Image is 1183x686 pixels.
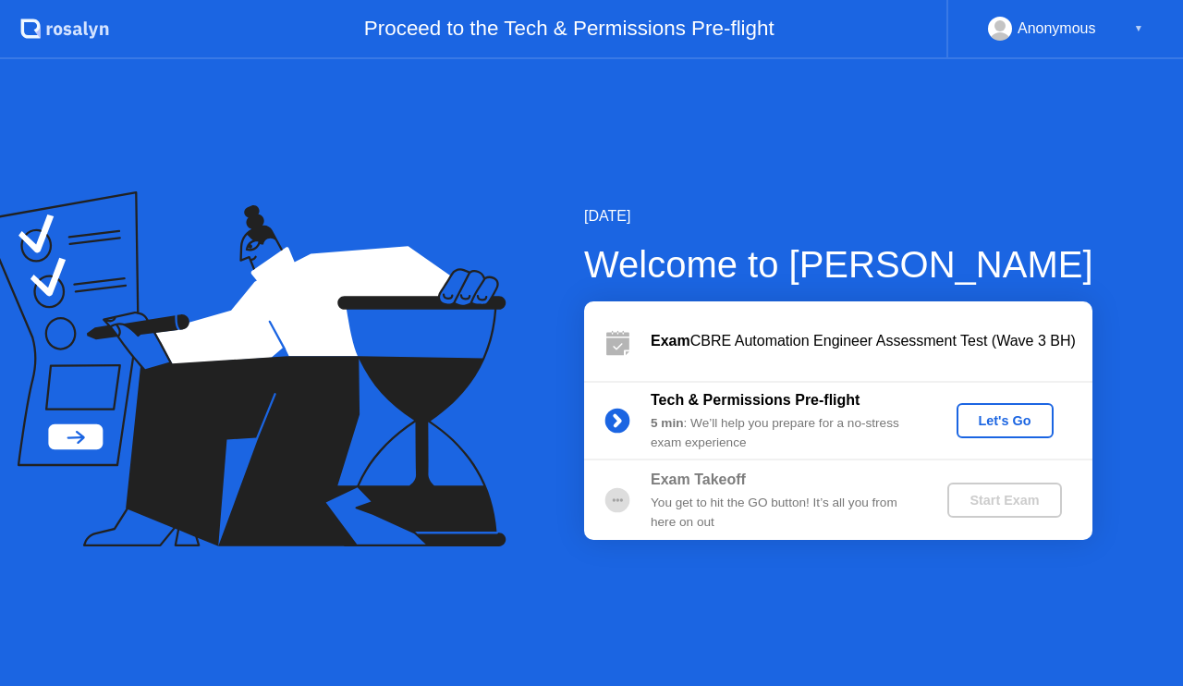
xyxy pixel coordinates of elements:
[651,333,690,349] b: Exam
[651,330,1092,352] div: CBRE Automation Engineer Assessment Test (Wave 3 BH)
[651,392,860,408] b: Tech & Permissions Pre-flight
[584,237,1093,292] div: Welcome to [PERSON_NAME]
[957,403,1054,438] button: Let's Go
[584,205,1093,227] div: [DATE]
[964,413,1046,428] div: Let's Go
[651,416,684,430] b: 5 min
[1134,17,1143,41] div: ▼
[1018,17,1096,41] div: Anonymous
[651,414,917,452] div: : We’ll help you prepare for a no-stress exam experience
[651,494,917,532] div: You get to hit the GO button! It’s all you from here on out
[947,483,1061,518] button: Start Exam
[651,472,746,487] b: Exam Takeoff
[955,493,1054,508] div: Start Exam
